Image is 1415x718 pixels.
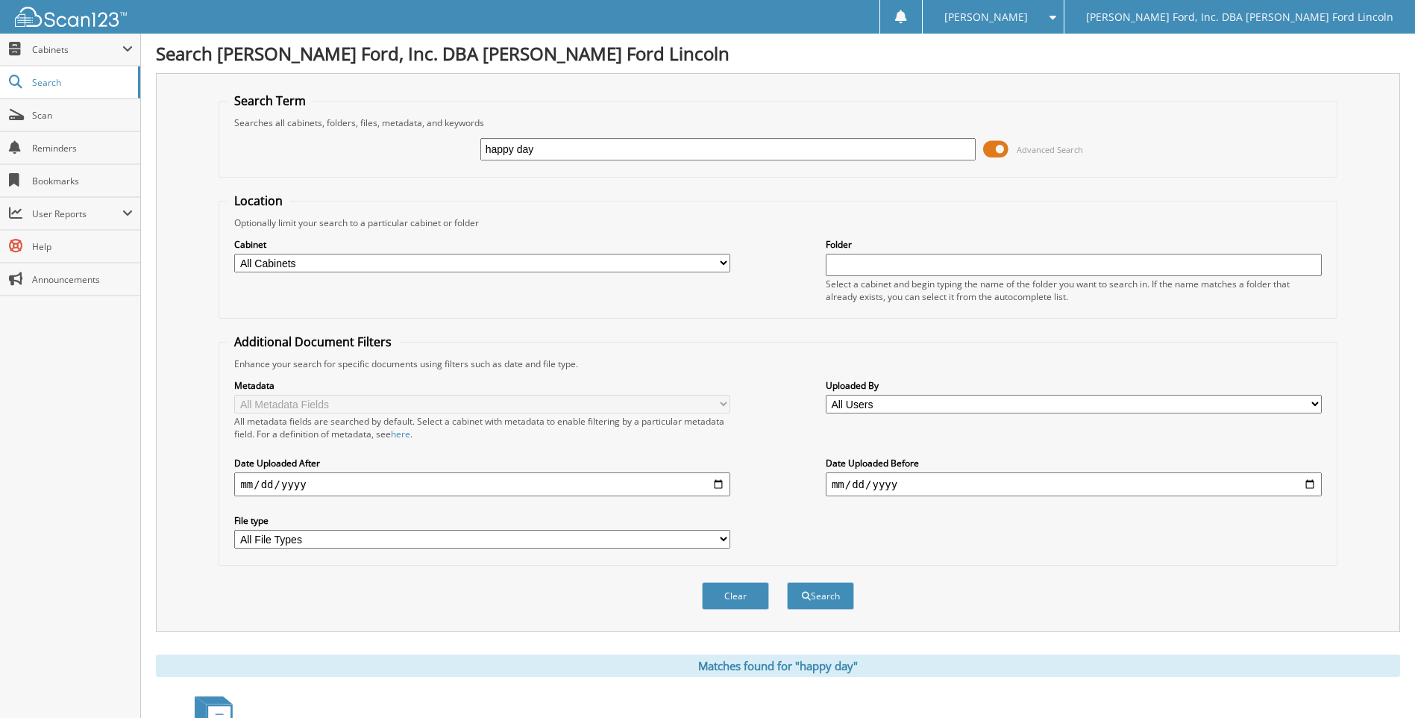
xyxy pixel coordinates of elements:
label: File type [234,514,730,527]
legend: Location [227,193,290,209]
img: scan123-logo-white.svg [15,7,127,27]
span: Scan [32,109,133,122]
div: Matches found for "happy day" [156,655,1400,677]
label: Date Uploaded Before [826,457,1322,469]
span: Announcements [32,273,133,286]
span: [PERSON_NAME] Ford, Inc. DBA [PERSON_NAME] Ford Lincoln [1086,13,1393,22]
span: User Reports [32,207,122,220]
button: Clear [702,582,769,610]
button: Search [787,582,854,610]
div: Searches all cabinets, folders, files, metadata, and keywords [227,116,1328,129]
span: Advanced Search [1017,144,1083,155]
legend: Search Term [227,93,313,109]
label: Cabinet [234,238,730,251]
span: Search [32,76,131,89]
div: All metadata fields are searched by default. Select a cabinet with metadata to enable filtering b... [234,415,730,440]
label: Date Uploaded After [234,457,730,469]
span: Help [32,240,133,253]
label: Folder [826,238,1322,251]
div: Optionally limit your search to a particular cabinet or folder [227,216,1328,229]
span: [PERSON_NAME] [944,13,1028,22]
div: Select a cabinet and begin typing the name of the folder you want to search in. If the name match... [826,278,1322,303]
h1: Search [PERSON_NAME] Ford, Inc. DBA [PERSON_NAME] Ford Lincoln [156,41,1400,66]
span: Cabinets [32,43,122,56]
span: Bookmarks [32,175,133,187]
input: end [826,472,1322,496]
label: Metadata [234,379,730,392]
legend: Additional Document Filters [227,334,399,350]
span: Reminders [32,142,133,154]
label: Uploaded By [826,379,1322,392]
input: start [234,472,730,496]
div: Enhance your search for specific documents using filters such as date and file type. [227,358,1328,370]
a: here [391,428,410,440]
